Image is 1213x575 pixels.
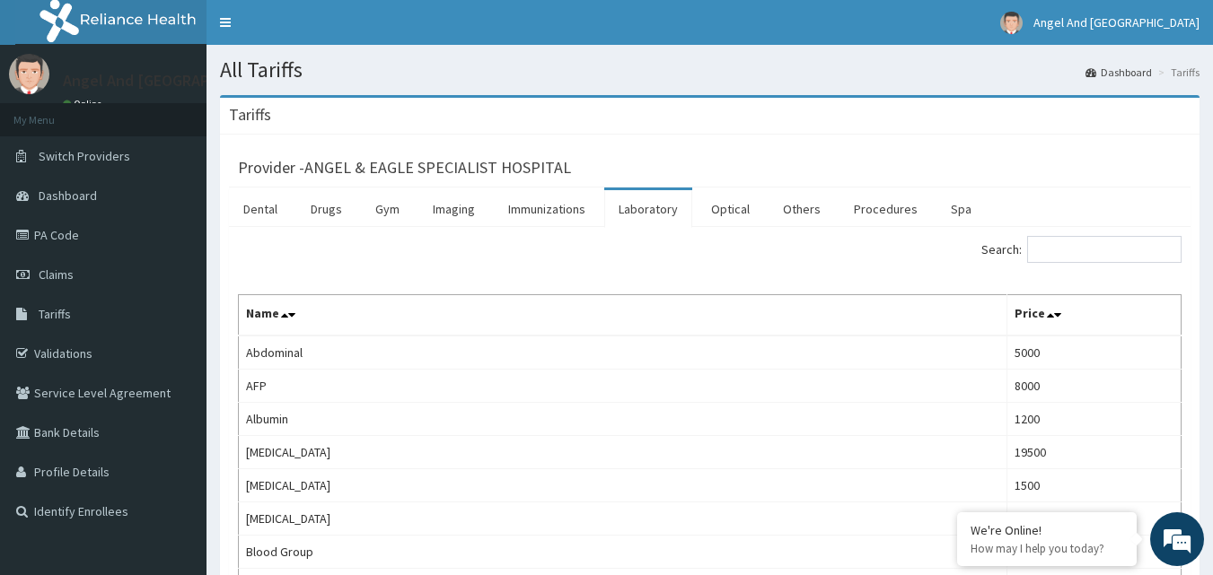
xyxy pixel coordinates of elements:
[604,190,692,228] a: Laboratory
[239,403,1007,436] td: Albumin
[1154,65,1200,80] li: Tariffs
[239,436,1007,469] td: [MEDICAL_DATA]
[1007,295,1182,336] th: Price
[239,295,1007,336] th: Name
[238,160,571,176] h3: Provider - ANGEL & EAGLE SPECIALIST HOSPITAL
[239,370,1007,403] td: AFP
[1007,403,1182,436] td: 1200
[239,335,1007,370] td: Abdominal
[361,190,414,228] a: Gym
[9,54,49,94] img: User Image
[1007,335,1182,370] td: 5000
[1007,370,1182,403] td: 8000
[294,9,338,52] div: Minimize live chat window
[1007,436,1182,469] td: 19500
[1027,236,1182,263] input: Search:
[93,100,302,124] div: Chat with us now
[239,469,1007,502] td: [MEDICAL_DATA]
[229,190,292,228] a: Dental
[220,58,1200,82] h1: All Tariffs
[1000,12,1023,34] img: User Image
[39,266,74,283] span: Claims
[39,148,130,164] span: Switch Providers
[418,190,489,228] a: Imaging
[104,173,248,354] span: We're online!
[39,187,97,204] span: Dashboard
[296,190,356,228] a: Drugs
[33,90,73,135] img: d_794563401_company_1708531726252_794563401
[1007,469,1182,502] td: 1500
[494,190,600,228] a: Immunizations
[239,502,1007,536] td: [MEDICAL_DATA]
[936,190,986,228] a: Spa
[239,536,1007,569] td: Blood Group
[229,107,271,123] h3: Tariffs
[1007,502,1182,536] td: 5000
[971,541,1123,556] p: How may I help you today?
[697,190,764,228] a: Optical
[981,236,1182,263] label: Search:
[1086,65,1152,80] a: Dashboard
[63,73,286,89] p: Angel And [GEOGRAPHIC_DATA]
[769,190,835,228] a: Others
[63,98,106,110] a: Online
[971,522,1123,538] div: We're Online!
[839,190,932,228] a: Procedures
[39,306,71,322] span: Tariffs
[1033,14,1200,30] span: Angel And [GEOGRAPHIC_DATA]
[9,384,342,447] textarea: Type your message and hit 'Enter'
